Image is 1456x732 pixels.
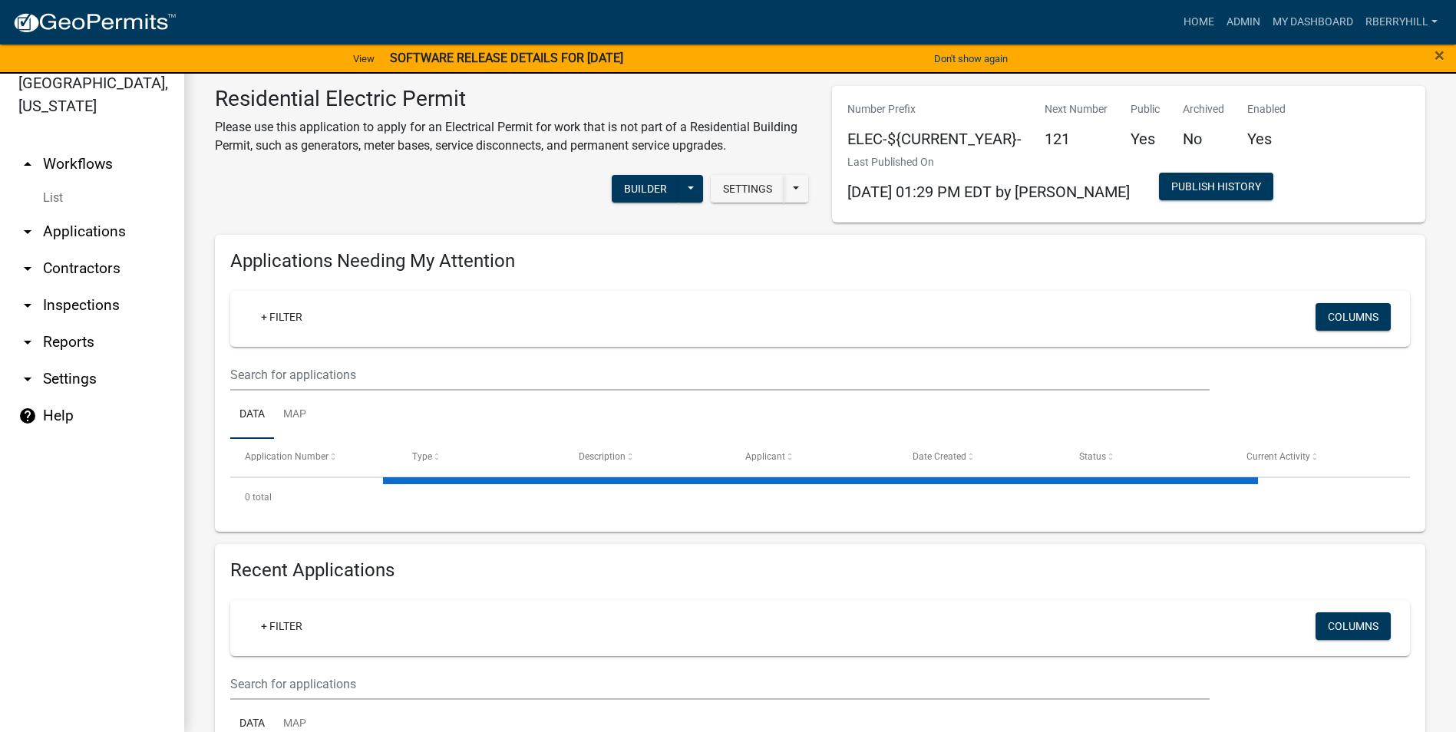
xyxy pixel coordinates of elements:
[1247,130,1286,148] h5: Yes
[390,51,623,65] strong: SOFTWARE RELEASE DETAILS FOR [DATE]
[230,478,1410,516] div: 0 total
[18,259,37,278] i: arrow_drop_down
[847,130,1022,148] h5: ELEC-${CURRENT_YEAR}-
[731,439,897,476] datatable-header-cell: Applicant
[18,333,37,351] i: arrow_drop_down
[1045,130,1108,148] h5: 121
[18,407,37,425] i: help
[1131,130,1160,148] h5: Yes
[847,154,1130,170] p: Last Published On
[249,303,315,331] a: + Filter
[1159,173,1273,200] button: Publish History
[18,223,37,241] i: arrow_drop_down
[1065,439,1231,476] datatable-header-cell: Status
[18,296,37,315] i: arrow_drop_down
[1177,8,1220,37] a: Home
[1359,8,1444,37] a: rberryhill
[745,451,785,462] span: Applicant
[928,46,1014,71] button: Don't show again
[898,439,1065,476] datatable-header-cell: Date Created
[230,439,397,476] datatable-header-cell: Application Number
[230,359,1210,391] input: Search for applications
[412,451,432,462] span: Type
[1435,46,1444,64] button: Close
[1246,451,1310,462] span: Current Activity
[1079,451,1106,462] span: Status
[1183,130,1224,148] h5: No
[230,668,1210,700] input: Search for applications
[1316,303,1391,331] button: Columns
[1183,101,1224,117] p: Archived
[711,175,784,203] button: Settings
[1232,439,1398,476] datatable-header-cell: Current Activity
[274,391,315,440] a: Map
[847,183,1130,201] span: [DATE] 01:29 PM EDT by [PERSON_NAME]
[347,46,381,71] a: View
[230,250,1410,272] h4: Applications Needing My Attention
[579,451,626,462] span: Description
[18,155,37,173] i: arrow_drop_up
[1435,45,1444,66] span: ×
[612,175,679,203] button: Builder
[1159,181,1273,193] wm-modal-confirm: Workflow Publish History
[230,391,274,440] a: Data
[1316,612,1391,640] button: Columns
[18,370,37,388] i: arrow_drop_down
[230,559,1410,582] h4: Recent Applications
[215,118,809,155] p: Please use this application to apply for an Electrical Permit for work that is not part of a Resi...
[1247,101,1286,117] p: Enabled
[847,101,1022,117] p: Number Prefix
[1220,8,1266,37] a: Admin
[1266,8,1359,37] a: My Dashboard
[215,86,809,112] h3: Residential Electric Permit
[397,439,563,476] datatable-header-cell: Type
[1131,101,1160,117] p: Public
[1045,101,1108,117] p: Next Number
[913,451,966,462] span: Date Created
[249,612,315,640] a: + Filter
[245,451,329,462] span: Application Number
[564,439,731,476] datatable-header-cell: Description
